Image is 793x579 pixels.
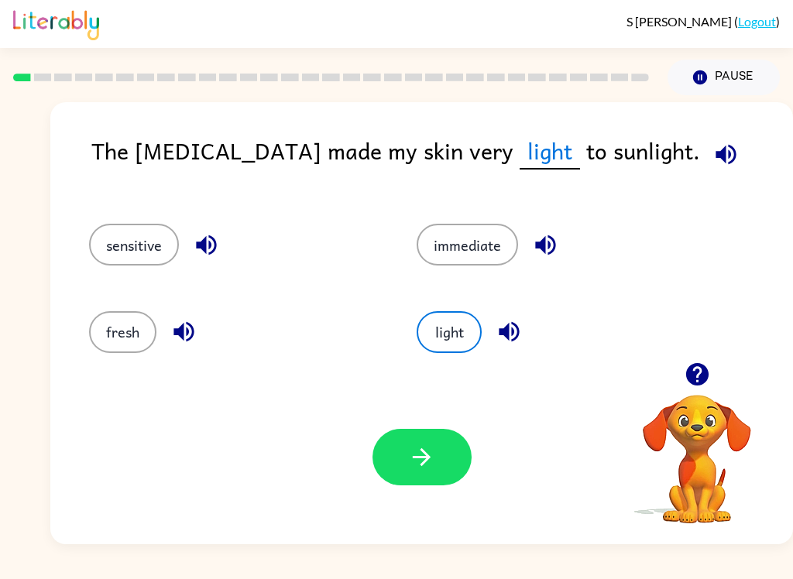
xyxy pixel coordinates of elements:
[668,60,780,95] button: Pause
[620,371,774,526] video: Your browser must support playing .mp4 files to use Literably. Please try using another browser.
[627,14,734,29] span: S [PERSON_NAME]
[91,133,793,193] div: The [MEDICAL_DATA] made my skin very to sunlight.
[89,311,156,353] button: fresh
[417,311,482,353] button: light
[13,6,99,40] img: Literably
[89,224,179,266] button: sensitive
[627,14,780,29] div: ( )
[738,14,776,29] a: Logout
[417,224,518,266] button: immediate
[520,133,580,170] span: light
